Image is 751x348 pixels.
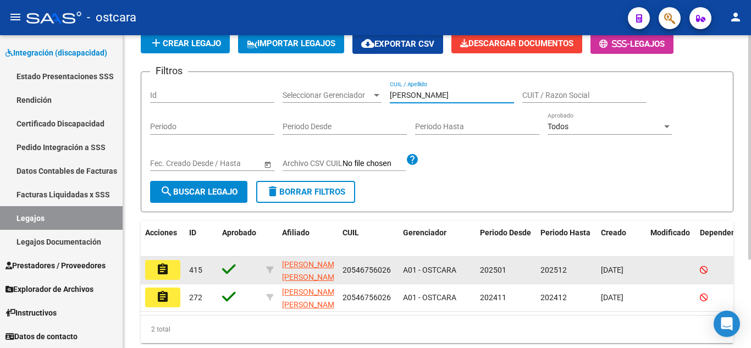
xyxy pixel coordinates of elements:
span: Modificado [650,228,690,237]
span: Borrar Filtros [266,187,345,197]
button: Open calendar [262,158,273,170]
span: Seleccionar Gerenciador [283,91,372,100]
span: Archivo CSV CUIL [283,159,343,168]
span: Prestadores / Proveedores [5,259,106,272]
span: [DATE] [601,293,623,302]
span: 202411 [480,293,506,302]
span: Periodo Desde [480,228,531,237]
span: Legajos [630,39,665,49]
span: Exportar CSV [361,39,434,49]
mat-icon: menu [9,10,22,24]
span: A01 - OSTCARA [403,266,456,274]
datatable-header-cell: Aprobado [218,221,262,257]
div: 2 total [141,316,733,343]
span: Dependencia [700,228,746,237]
span: - ostcara [87,5,136,30]
datatable-header-cell: Afiliado [278,221,338,257]
button: Exportar CSV [352,34,443,54]
span: [PERSON_NAME] [PERSON_NAME] [282,260,341,281]
datatable-header-cell: Acciones [141,221,185,257]
datatable-header-cell: ID [185,221,218,257]
mat-icon: help [406,153,419,166]
span: Descargar Documentos [460,38,573,48]
span: 202501 [480,266,506,274]
button: Buscar Legajo [150,181,247,203]
mat-icon: add [150,36,163,49]
datatable-header-cell: Creado [597,221,646,257]
button: Borrar Filtros [256,181,355,203]
input: Archivo CSV CUIL [343,159,406,169]
span: [PERSON_NAME] [PERSON_NAME] [282,288,341,309]
span: Instructivos [5,307,57,319]
button: -Legajos [590,34,673,54]
span: ID [189,228,196,237]
mat-icon: person [729,10,742,24]
span: Afiliado [282,228,310,237]
datatable-header-cell: Periodo Desde [476,221,536,257]
span: 20546756026 [343,293,391,302]
span: CUIL [343,228,359,237]
span: 202412 [540,293,567,302]
span: 415 [189,266,202,274]
button: Descargar Documentos [451,34,582,53]
mat-icon: assignment [156,263,169,276]
input: Start date [150,159,184,168]
span: Explorador de Archivos [5,283,93,295]
mat-icon: search [160,185,173,198]
input: End date [194,159,247,168]
datatable-header-cell: Gerenciador [399,221,476,257]
button: Crear Legajo [141,34,230,53]
span: Periodo Hasta [540,228,590,237]
span: Buscar Legajo [160,187,238,197]
span: 202512 [540,266,567,274]
mat-icon: cloud_download [361,37,374,50]
span: [DATE] [601,266,623,274]
datatable-header-cell: Periodo Hasta [536,221,597,257]
span: Todos [548,122,568,131]
mat-icon: delete [266,185,279,198]
span: Gerenciador [403,228,446,237]
mat-icon: assignment [156,290,169,303]
span: Integración (discapacidad) [5,47,107,59]
span: 20546756026 [343,266,391,274]
span: - [599,39,630,49]
datatable-header-cell: Modificado [646,221,695,257]
button: IMPORTAR LEGAJOS [238,34,344,53]
div: Open Intercom Messenger [714,311,740,337]
span: 272 [189,293,202,302]
span: Creado [601,228,626,237]
h3: Filtros [150,63,188,79]
span: Datos de contacto [5,330,78,343]
span: Aprobado [222,228,256,237]
span: Acciones [145,228,177,237]
span: Crear Legajo [150,38,221,48]
span: A01 - OSTCARA [403,293,456,302]
span: IMPORTAR LEGAJOS [247,38,335,48]
datatable-header-cell: CUIL [338,221,399,257]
